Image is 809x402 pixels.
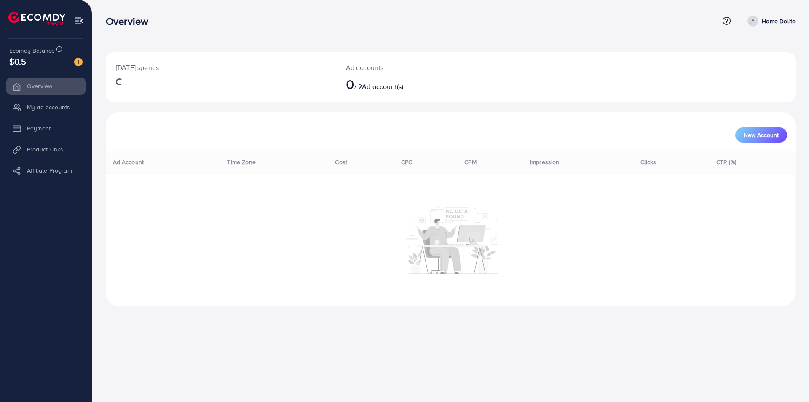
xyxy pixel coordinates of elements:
span: Ad account(s) [362,82,403,91]
img: menu [74,16,84,26]
span: New Account [744,132,779,138]
button: New Account [735,127,787,143]
span: $0.5 [9,55,27,67]
img: image [74,58,83,66]
span: Ecomdy Balance [9,46,55,55]
p: Home Delite [762,16,796,26]
span: 0 [346,74,354,94]
p: Ad accounts [346,62,498,73]
img: logo [8,12,65,25]
p: [DATE] spends [116,62,326,73]
h2: / 2 [346,76,498,92]
a: Home Delite [744,16,796,27]
h3: Overview [106,15,155,27]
